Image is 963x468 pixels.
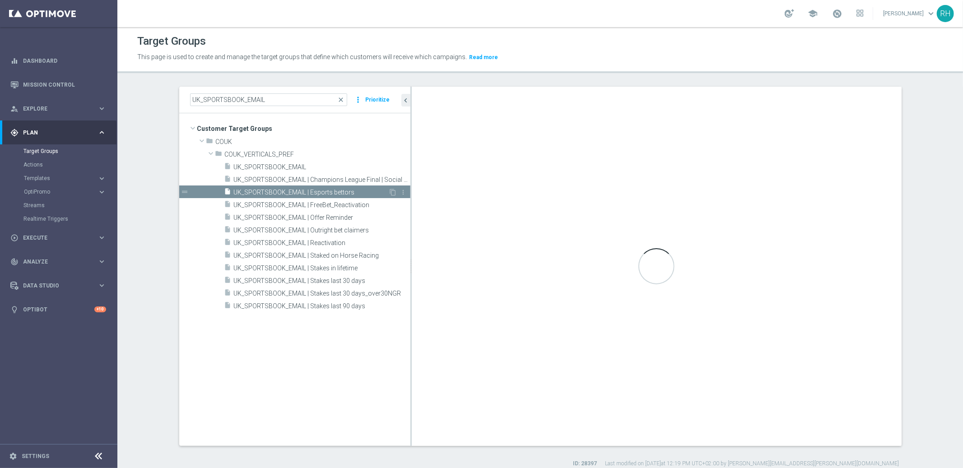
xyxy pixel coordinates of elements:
button: Read more [468,52,499,62]
i: keyboard_arrow_right [98,174,106,183]
i: person_search [10,105,19,113]
i: more_vert [400,189,407,196]
div: RH [937,5,954,22]
a: Settings [22,454,49,459]
span: UK_SPORTSBOOK_EMAIL [234,163,410,171]
div: Dashboard [10,49,106,73]
i: insert_drive_file [224,276,232,287]
div: Optibot [10,297,106,321]
i: gps_fixed [10,129,19,137]
label: ID: 28397 [573,460,597,468]
span: COUK_VERTICALS_PREF [225,151,410,158]
i: insert_drive_file [224,301,232,312]
span: UK_SPORTSBOOK_EMAIL | Offer Reminder [234,214,410,222]
i: insert_drive_file [224,226,232,236]
button: Mission Control [10,81,107,88]
button: Data Studio keyboard_arrow_right [10,282,107,289]
i: settings [9,452,17,460]
div: gps_fixed Plan keyboard_arrow_right [10,129,107,136]
div: Data Studio [10,282,98,290]
div: Actions [23,158,116,171]
button: Prioritize [364,94,391,106]
span: COUK [216,138,410,146]
a: Streams [23,202,94,209]
div: Plan [10,129,98,137]
div: Analyze [10,258,98,266]
i: insert_drive_file [224,188,232,198]
i: track_changes [10,258,19,266]
i: keyboard_arrow_right [98,281,106,290]
i: folder [206,137,214,148]
span: Data Studio [23,283,98,288]
div: Execute [10,234,98,242]
div: lightbulb Optibot +10 [10,306,107,313]
i: chevron_left [402,96,410,105]
div: OptiPromo [23,185,116,199]
button: equalizer Dashboard [10,57,107,65]
a: Actions [23,161,94,168]
span: Explore [23,106,98,111]
i: insert_drive_file [224,238,232,249]
i: keyboard_arrow_right [98,257,106,266]
button: play_circle_outline Execute keyboard_arrow_right [10,234,107,241]
a: Optibot [23,297,94,321]
span: Plan [23,130,98,135]
i: folder [215,150,223,160]
span: UK_SPORTSBOOK_EMAIL | Stakes in lifetime [234,264,410,272]
div: Templates [24,176,98,181]
i: more_vert [354,93,363,106]
span: UK_SPORTSBOOK_EMAIL | Stakes last 30 days_over30NGR [234,290,410,297]
span: UK_SPORTSBOOK_EMAIL | Staked on Horse Racing [234,252,410,259]
i: insert_drive_file [224,264,232,274]
div: +10 [94,306,106,312]
span: UK_SPORTSBOOK_EMAIL | Stakes last 30 days [234,277,410,285]
span: UK_SPORTSBOOK_EMAIL | FreeBet_Reactivation [234,201,410,209]
div: Target Groups [23,144,116,158]
span: school [808,9,818,19]
h1: Target Groups [137,35,206,48]
i: insert_drive_file [224,162,232,173]
span: Templates [24,176,88,181]
label: Last modified on [DATE] at 12:19 PM UTC+02:00 by [PERSON_NAME][EMAIL_ADDRESS][PERSON_NAME][DOMAIN... [605,460,899,468]
i: insert_drive_file [224,175,232,185]
input: Quick find group or folder [190,93,347,106]
i: insert_drive_file [224,213,232,223]
i: keyboard_arrow_right [98,188,106,196]
span: UK_SPORTSBOOK_EMAIL | Stakes last 90 days [234,302,410,310]
div: Mission Control [10,73,106,97]
i: keyboard_arrow_right [98,233,106,242]
i: equalizer [10,57,19,65]
span: UK_SPORTSBOOK_EMAIL | Reactivation [234,239,410,247]
i: keyboard_arrow_right [98,128,106,137]
button: chevron_left [401,94,410,107]
button: track_changes Analyze keyboard_arrow_right [10,258,107,265]
span: keyboard_arrow_down [926,9,936,19]
i: lightbulb [10,306,19,314]
div: Streams [23,199,116,212]
span: UK_SPORTSBOOK_EMAIL | Champions League Final | Social Comp Winners | List [234,176,410,184]
div: OptiPromo [24,189,98,195]
span: UK_SPORTSBOOK_EMAIL | Esports bettors [234,189,389,196]
button: person_search Explore keyboard_arrow_right [10,105,107,112]
a: [PERSON_NAME]keyboard_arrow_down [882,7,937,20]
i: insert_drive_file [224,200,232,211]
div: Explore [10,105,98,113]
i: insert_drive_file [224,289,232,299]
span: Customer Target Groups [197,122,410,135]
i: Duplicate Target group [390,189,397,196]
a: Target Groups [23,148,94,155]
span: UK_SPORTSBOOK_EMAIL | Outright bet claimers [234,227,410,234]
button: OptiPromo keyboard_arrow_right [23,188,107,195]
i: insert_drive_file [224,251,232,261]
span: Analyze [23,259,98,264]
div: Templates [23,171,116,185]
a: Dashboard [23,49,106,73]
span: close [338,96,345,103]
